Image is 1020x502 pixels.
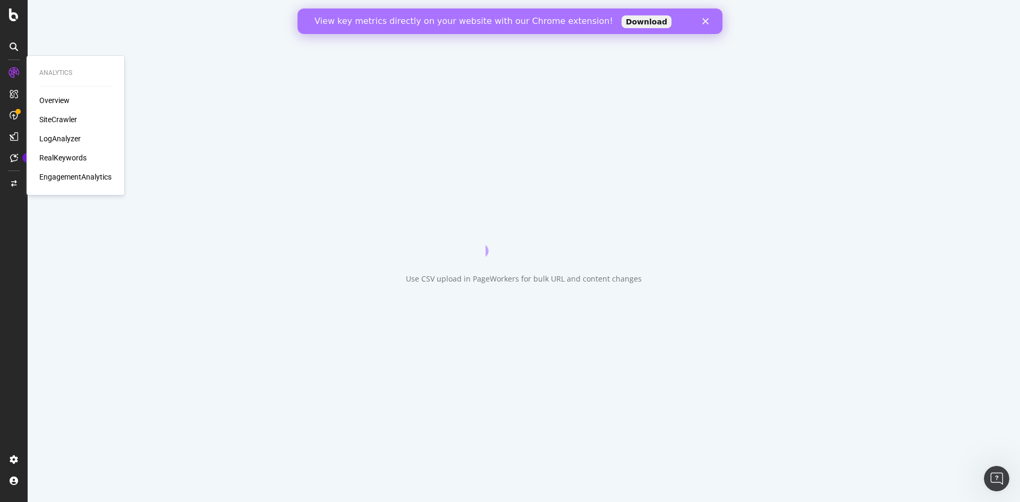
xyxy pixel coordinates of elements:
a: Overview [39,95,70,106]
a: RealKeywords [39,152,87,163]
div: animation [486,218,562,257]
a: SiteCrawler [39,114,77,125]
div: Tooltip anchor [22,153,32,163]
a: EngagementAnalytics [39,172,112,182]
div: Analytics [39,69,112,78]
div: Use CSV upload in PageWorkers for bulk URL and content changes [406,274,642,284]
iframe: Intercom live chat banner [297,8,722,34]
iframe: Intercom live chat [984,466,1009,491]
div: Close [405,10,415,16]
a: LogAnalyzer [39,133,81,144]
